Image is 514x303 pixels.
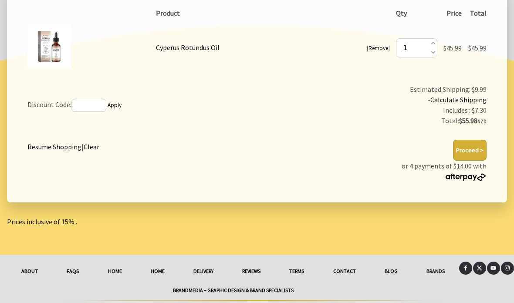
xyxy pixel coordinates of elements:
a: Clear [84,142,99,151]
div: | [27,140,99,152]
a: Contact [318,262,370,281]
td: Estimated Shipping: $9.99 - [279,81,490,130]
th: Qty [393,5,440,21]
a: FAQs [52,262,93,281]
th: Product [153,5,393,21]
strong: $55.98 [459,116,487,125]
a: Apply [108,101,122,109]
span: NZD [477,118,487,125]
a: reviews [228,262,275,281]
td: $45.99 [465,21,490,74]
a: Brandmedia – Graphic Design & Brand Specialists [7,281,459,300]
a: Remove [369,44,388,52]
a: HOME [93,262,136,281]
a: Cyperus Rotundus Oil [156,43,220,52]
a: Youtube [487,262,500,275]
td: Discount Code: [24,81,279,130]
th: Total [465,5,490,21]
p: Prices inclusive of 15% . [7,216,507,227]
a: Blog [370,262,412,281]
input: If you have a discount code, enter it here and press 'Apply'. [71,99,106,112]
small: [ ] [367,44,390,52]
a: About [7,262,52,281]
a: Terms [275,262,318,281]
a: Resume Shopping [27,142,81,151]
p: or 4 payments of $14.00 with [402,161,487,182]
a: HOME [136,262,179,281]
a: Instagram [501,262,514,275]
th: Price [440,5,465,21]
a: X (Twitter) [473,262,486,275]
a: Facebook [459,262,472,275]
div: Total: [282,115,487,127]
button: Proceed > [453,140,487,161]
img: Afterpay [445,173,487,181]
a: Calculate Shipping [430,95,487,104]
a: Brands [412,262,459,281]
td: $45.99 [440,21,465,74]
div: Includes : $7.30 [282,105,487,115]
a: delivery [179,262,228,281]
